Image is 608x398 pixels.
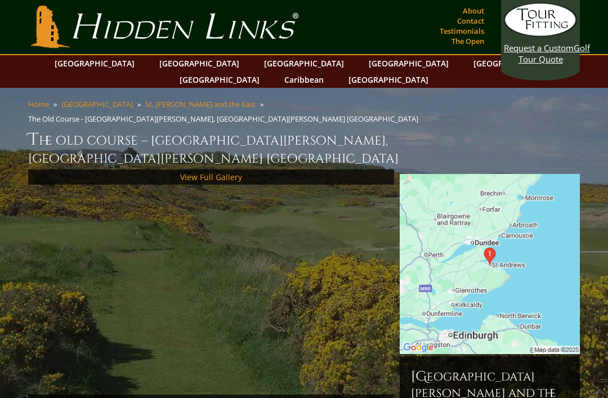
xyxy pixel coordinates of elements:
a: Caribbean [279,71,329,88]
a: Request a CustomGolf Tour Quote [504,3,577,65]
a: About [460,3,487,19]
a: [GEOGRAPHIC_DATA] [468,55,559,71]
a: St. [PERSON_NAME] and the East [145,99,256,109]
span: Request a Custom [504,42,574,53]
a: [GEOGRAPHIC_DATA] [343,71,434,88]
a: [GEOGRAPHIC_DATA] [61,99,133,109]
li: The Old Course - [GEOGRAPHIC_DATA][PERSON_NAME], [GEOGRAPHIC_DATA][PERSON_NAME] [GEOGRAPHIC_DATA] [28,114,423,124]
img: Google Map of St Andrews Links, St Andrews, United Kingdom [400,174,580,354]
a: Contact [454,13,487,29]
a: [GEOGRAPHIC_DATA] [49,55,140,71]
a: Home [28,99,49,109]
a: The Open [449,33,487,49]
a: Testimonials [437,23,487,39]
a: View Full Gallery [180,172,242,182]
a: [GEOGRAPHIC_DATA] [258,55,350,71]
a: [GEOGRAPHIC_DATA] [154,55,245,71]
a: [GEOGRAPHIC_DATA] [363,55,454,71]
a: [GEOGRAPHIC_DATA] [174,71,265,88]
h1: The Old Course – [GEOGRAPHIC_DATA][PERSON_NAME], [GEOGRAPHIC_DATA][PERSON_NAME] [GEOGRAPHIC_DATA] [28,128,580,167]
